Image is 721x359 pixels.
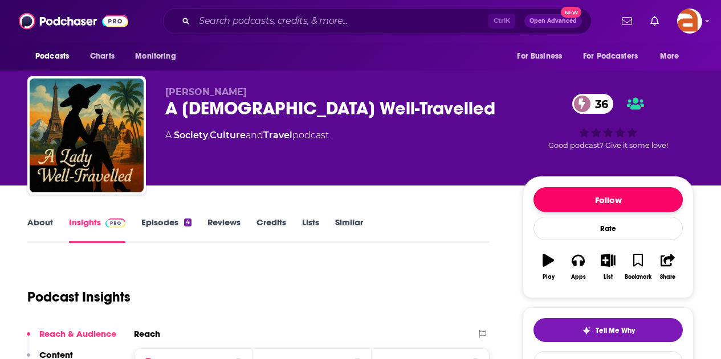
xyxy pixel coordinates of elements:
[529,18,577,24] span: Open Advanced
[517,48,562,64] span: For Business
[604,274,613,280] div: List
[571,274,586,280] div: Apps
[105,218,125,228] img: Podchaser Pro
[576,46,654,67] button: open menu
[653,246,683,287] button: Share
[625,274,651,280] div: Bookmark
[69,217,125,243] a: InsightsPodchaser Pro
[134,328,160,339] h2: Reach
[533,187,683,212] button: Follow
[548,141,668,150] span: Good podcast? Give it some love!
[652,46,694,67] button: open menu
[141,217,192,243] a: Episodes4
[563,246,593,287] button: Apps
[543,274,555,280] div: Play
[646,11,663,31] a: Show notifications dropdown
[561,7,581,18] span: New
[165,86,247,97] span: [PERSON_NAME]
[263,130,292,141] a: Travel
[660,48,679,64] span: More
[30,79,144,192] img: A Lady Well-Travelled
[524,14,582,28] button: Open AdvancedNew
[208,130,210,141] span: ,
[210,130,246,141] a: Culture
[194,12,488,30] input: Search podcasts, credits, & more...
[35,48,69,64] span: Podcasts
[523,86,694,157] div: 36Good podcast? Give it some love!
[509,46,576,67] button: open menu
[27,46,84,67] button: open menu
[163,8,592,34] div: Search podcasts, credits, & more...
[135,48,176,64] span: Monitoring
[335,217,363,243] a: Similar
[256,217,286,243] a: Credits
[660,274,675,280] div: Share
[39,328,116,339] p: Reach & Audience
[127,46,190,67] button: open menu
[677,9,702,34] button: Show profile menu
[533,246,563,287] button: Play
[617,11,637,31] a: Show notifications dropdown
[623,246,653,287] button: Bookmark
[593,246,623,287] button: List
[184,218,192,226] div: 4
[596,326,635,335] span: Tell Me Why
[246,130,263,141] span: and
[27,328,116,349] button: Reach & Audience
[583,48,638,64] span: For Podcasters
[27,288,131,306] h1: Podcast Insights
[488,14,515,28] span: Ctrl K
[677,9,702,34] img: User Profile
[165,129,329,142] div: A podcast
[582,326,591,335] img: tell me why sparkle
[572,94,614,114] a: 36
[533,318,683,342] button: tell me why sparkleTell Me Why
[19,10,128,32] img: Podchaser - Follow, Share and Rate Podcasts
[302,217,319,243] a: Lists
[83,46,121,67] a: Charts
[533,217,683,240] div: Rate
[90,48,115,64] span: Charts
[174,130,208,141] a: Society
[677,9,702,34] span: Logged in as ASTHOPR
[207,217,241,243] a: Reviews
[584,94,614,114] span: 36
[27,217,53,243] a: About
